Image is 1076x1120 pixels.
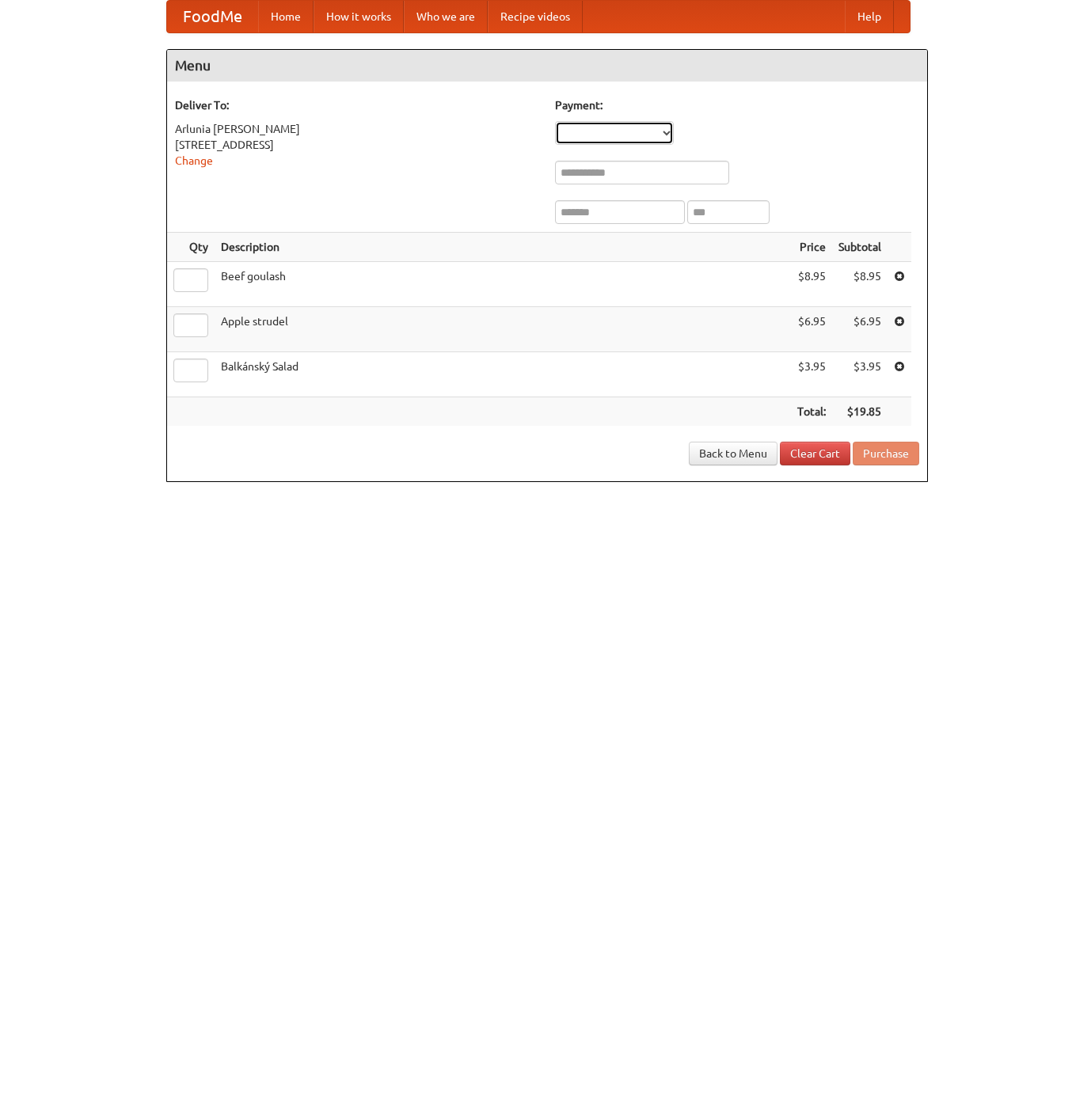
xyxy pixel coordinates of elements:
th: Subtotal [832,233,888,262]
h5: Deliver To: [175,97,539,113]
th: Qty [167,233,215,262]
a: Change [175,154,213,167]
td: $3.95 [791,352,832,397]
a: Who we are [404,1,488,32]
td: Balkánský Salad [215,352,791,397]
td: $8.95 [832,262,888,307]
td: $6.95 [791,307,832,352]
th: Description [215,233,791,262]
a: Help [845,1,894,32]
a: FoodMe [167,1,258,32]
a: How it works [314,1,404,32]
td: $8.95 [791,262,832,307]
td: $3.95 [832,352,888,397]
h5: Payment: [555,97,919,113]
h4: Menu [167,50,927,82]
td: Apple strudel [215,307,791,352]
button: Purchase [853,442,919,465]
td: Beef goulash [215,262,791,307]
td: $6.95 [832,307,888,352]
div: Arlunia [PERSON_NAME] [175,121,539,137]
th: Price [791,233,832,262]
th: $19.85 [832,397,888,427]
a: Recipe videos [488,1,583,32]
a: Back to Menu [689,442,778,465]
th: Total: [791,397,832,427]
div: [STREET_ADDRESS] [175,137,539,153]
a: Home [258,1,314,32]
a: Clear Cart [780,442,850,465]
